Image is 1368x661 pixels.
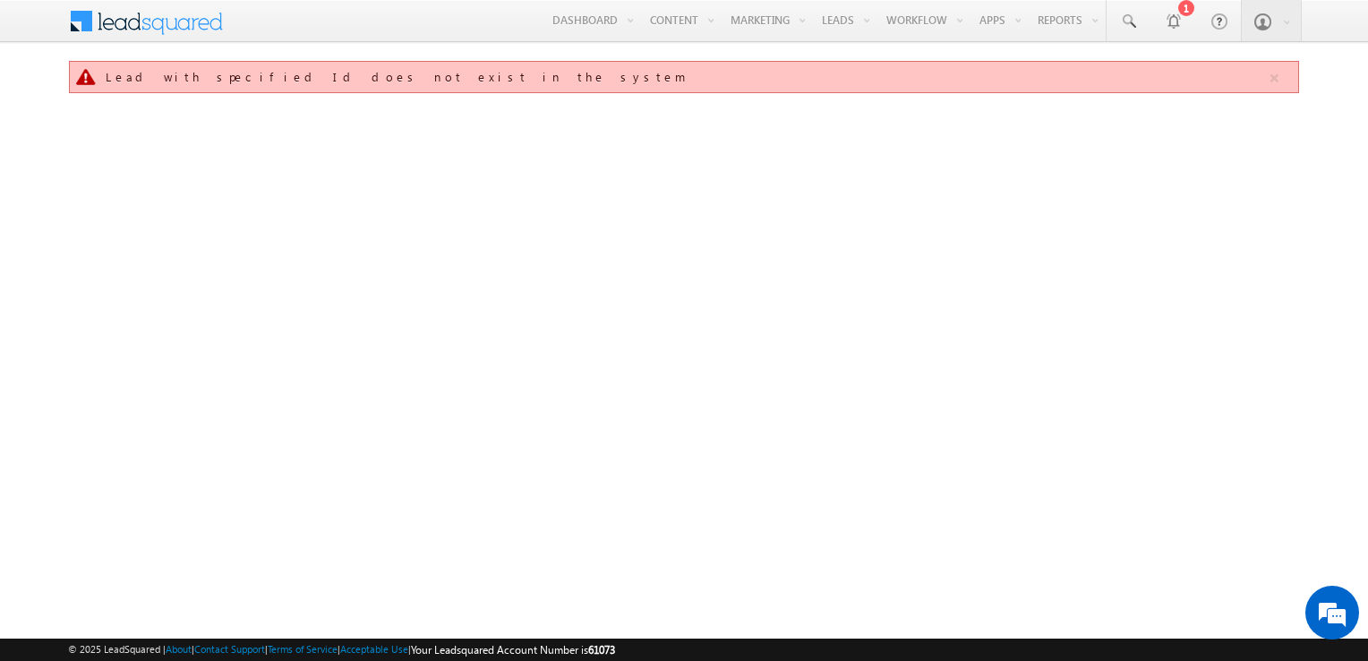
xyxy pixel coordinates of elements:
[194,643,265,655] a: Contact Support
[166,643,192,655] a: About
[68,641,615,658] span: © 2025 LeadSquared | | | | |
[411,643,615,657] span: Your Leadsquared Account Number is
[106,69,1266,85] div: Lead with specified Id does not exist in the system
[588,643,615,657] span: 61073
[268,643,338,655] a: Terms of Service
[340,643,408,655] a: Acceptable Use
